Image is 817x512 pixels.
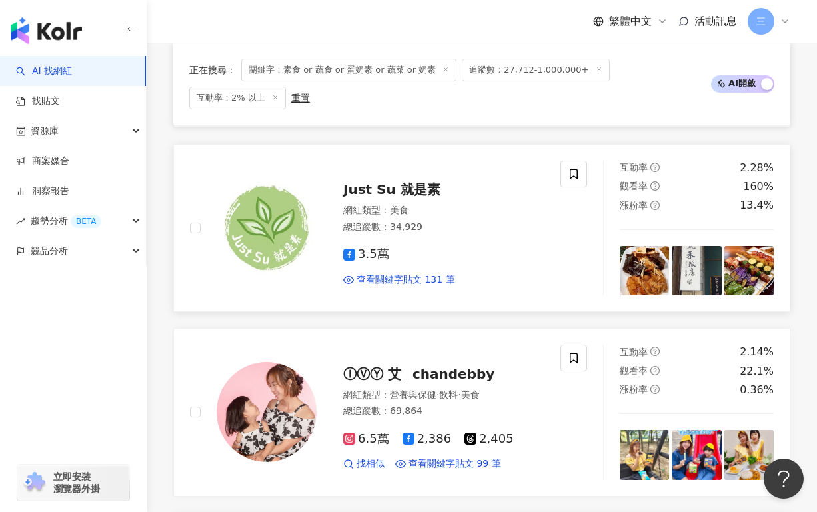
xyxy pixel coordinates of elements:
span: 找相似 [357,457,385,471]
span: question-circle [650,201,660,210]
span: 追蹤數：27,712-1,000,000+ [462,59,609,81]
span: 互動率 [620,347,648,357]
img: post-image [620,246,669,295]
span: 繁體中文 [609,14,652,29]
a: 找相似 [343,457,385,471]
img: KOL Avatar [217,178,317,278]
span: 飲料 [439,389,458,400]
span: ⒾⓋⓎ 艾 [343,366,401,382]
span: question-circle [650,366,660,375]
a: KOL AvatarJust Su 就是素網紅類型：美食總追蹤數：34,9293.5萬查看關鍵字貼文 131 筆互動率question-circle2.28%觀看率question-circle... [173,144,790,313]
span: 互動率：2% 以上 [189,87,286,109]
span: 立即安裝 瀏覽器外掛 [53,471,100,495]
span: 互動率 [620,162,648,173]
span: 三 [756,14,766,29]
span: 2,405 [464,432,514,446]
img: logo [11,17,82,44]
a: chrome extension立即安裝 瀏覽器外掛 [17,465,129,501]
span: question-circle [650,181,660,191]
a: searchAI 找網紅 [16,65,72,78]
span: 2,386 [403,432,452,446]
span: · [458,389,460,400]
span: 資源庫 [31,116,59,146]
div: 總追蹤數 ： 69,864 [343,405,544,418]
span: Just Su 就是素 [343,181,440,197]
span: question-circle [650,347,660,356]
span: question-circle [650,385,660,394]
img: chrome extension [21,472,47,493]
div: 160% [743,179,774,194]
span: 觀看率 [620,181,648,191]
span: 漲粉率 [620,384,648,395]
span: 觀看率 [620,365,648,376]
img: post-image [672,246,721,295]
div: 重置 [291,93,310,103]
a: 查看關鍵字貼文 131 筆 [343,273,455,287]
div: 2.28% [740,161,774,175]
img: KOL Avatar [217,362,317,462]
span: 查看關鍵字貼文 99 筆 [408,457,501,471]
span: 正在搜尋 ： [189,65,236,75]
a: KOL AvatarⒾⓋⓎ 艾chandebby網紅類型：營養與保健·飲料·美食總追蹤數：69,8646.5萬2,3862,405找相似查看關鍵字貼文 99 筆互動率question-circl... [173,328,790,497]
div: 網紅類型 ： [343,389,544,402]
span: 趨勢分析 [31,206,101,236]
div: 網紅類型 ： [343,204,544,217]
a: 找貼文 [16,95,60,108]
span: 關鍵字：素食 or 蔬食 or 蛋奶素 or 蔬菜 or 奶素 [241,59,456,81]
span: 競品分析 [31,236,68,266]
div: 0.36% [740,383,774,397]
span: 營養與保健 [390,389,436,400]
span: 美食 [390,205,408,215]
iframe: Help Scout Beacon - Open [764,459,804,499]
div: 2.14% [740,345,774,359]
span: 漲粉率 [620,200,648,211]
span: 查看關鍵字貼文 131 筆 [357,273,455,287]
span: 美食 [461,389,480,400]
img: post-image [724,430,774,479]
span: · [436,389,439,400]
a: 查看關鍵字貼文 99 筆 [395,457,501,471]
img: post-image [672,430,721,479]
span: rise [16,217,25,226]
div: BETA [71,215,101,228]
span: 6.5萬 [343,432,389,446]
span: chandebby [412,366,494,382]
a: 洞察報告 [16,185,69,198]
span: 3.5萬 [343,247,389,261]
span: question-circle [650,163,660,172]
div: 13.4% [740,198,774,213]
img: post-image [620,430,669,479]
a: 商案媒合 [16,155,69,168]
span: 活動訊息 [694,15,737,27]
img: post-image [724,246,774,295]
div: 總追蹤數 ： 34,929 [343,221,544,234]
div: 22.1% [740,364,774,379]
